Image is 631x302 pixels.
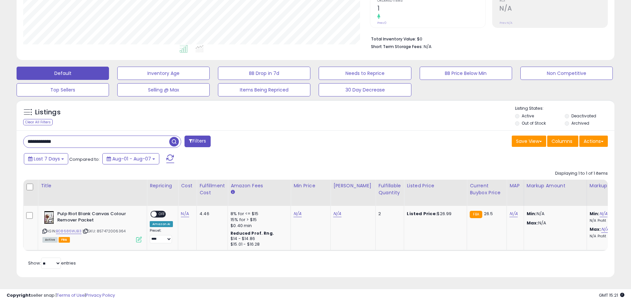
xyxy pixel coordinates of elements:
div: $15.01 - $16.28 [231,242,286,247]
label: Active [522,113,534,119]
div: Fulfillment Cost [199,182,225,196]
div: [PERSON_NAME] [333,182,373,189]
span: Aug-01 - Aug-07 [112,155,151,162]
div: Amazon AI [150,221,173,227]
div: Preset: [150,228,173,243]
img: 51iGCsY4f6L._SL40_.jpg [42,211,56,224]
div: Listed Price [407,182,464,189]
p: Listing States: [515,105,614,112]
a: N/A [600,211,607,217]
small: Prev: 0 [377,21,387,25]
button: Inventory Age [117,67,210,80]
label: Archived [571,120,589,126]
button: BB Drop in 7d [218,67,310,80]
span: OFF [157,211,167,217]
div: 4.46 [199,211,223,217]
strong: Max: [527,220,538,226]
button: Columns [547,136,578,147]
a: Terms of Use [57,292,85,298]
button: Last 7 Days [24,153,68,164]
div: Cost [181,182,194,189]
div: Markup Amount [527,182,584,189]
b: Total Inventory Value: [371,36,416,42]
p: N/A [527,220,582,226]
div: 2 [378,211,399,217]
button: Filters [184,136,210,147]
h2: 1 [377,5,485,14]
span: | SKU: 857472006364 [82,228,126,234]
p: N/A [527,211,582,217]
small: Amazon Fees. [231,189,235,195]
b: Min: [590,211,600,217]
span: Show: entries [28,260,76,266]
button: Non Competitive [520,67,613,80]
span: FBA [59,237,70,243]
div: Repricing [150,182,175,189]
span: Last 7 Days [34,155,60,162]
a: Privacy Policy [86,292,115,298]
span: Columns [552,138,572,145]
a: N/A [333,211,341,217]
div: Fulfillable Quantity [378,182,401,196]
div: Title [41,182,144,189]
button: 30 Day Decrease [319,83,411,96]
a: N/A [509,211,517,217]
span: N/A [424,43,432,50]
span: 26.5 [484,211,493,217]
small: FBA [470,211,482,218]
li: $0 [371,34,603,42]
label: Out of Stock [522,120,546,126]
a: N/A [181,211,189,217]
label: Deactivated [571,113,596,119]
small: Prev: N/A [500,21,512,25]
strong: Copyright [7,292,31,298]
strong: Min: [527,211,537,217]
span: All listings currently available for purchase on Amazon [42,237,58,243]
button: Actions [579,136,608,147]
button: Items Being Repriced [218,83,310,96]
a: N/A [293,211,301,217]
div: Min Price [293,182,328,189]
button: Top Sellers [17,83,109,96]
h2: N/A [500,5,607,14]
div: Amazon Fees [231,182,288,189]
div: ASIN: [42,211,142,242]
b: Reduced Prof. Rng. [231,230,274,236]
button: Save View [512,136,546,147]
b: Pulp Riot Blank Canvas Colour Remover Packet [57,211,138,225]
div: MAP [509,182,521,189]
div: Displaying 1 to 1 of 1 items [555,170,608,177]
button: Needs to Reprice [319,67,411,80]
span: Compared to: [69,156,100,162]
div: seller snap | | [7,292,115,299]
h5: Listings [35,108,61,117]
button: Selling @ Max [117,83,210,96]
div: 15% for > $15 [231,217,286,223]
div: $14 - $14.86 [231,236,286,242]
b: Listed Price: [407,211,437,217]
span: 2025-08-15 15:21 GMT [599,292,624,298]
a: B08686WJB3 [56,228,81,234]
div: Current Buybox Price [470,182,504,196]
button: BB Price Below Min [420,67,512,80]
div: 8% for <= $15 [231,211,286,217]
b: Short Term Storage Fees: [371,44,423,49]
div: $26.99 [407,211,462,217]
a: N/A [601,226,609,233]
button: Default [17,67,109,80]
button: Aug-01 - Aug-07 [102,153,159,164]
b: Max: [590,226,601,232]
div: Clear All Filters [23,119,53,125]
div: $0.40 min [231,223,286,229]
